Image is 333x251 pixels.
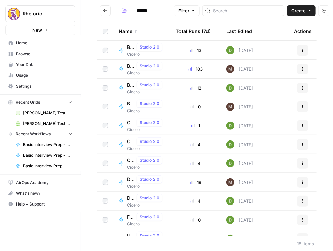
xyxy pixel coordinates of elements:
[127,44,134,51] span: Basic Interview Prep - Document Verification
[8,8,20,20] img: Rhetoric Logo
[127,138,134,145] span: Cold Calls - Document Verification
[176,103,216,110] div: 0
[12,161,75,171] a: Basic Interview Prep - Grading
[213,7,281,14] input: Search
[32,27,42,33] span: New
[16,131,51,137] span: Recent Workflows
[16,99,40,105] span: Recent Grids
[127,70,165,76] span: Cicero
[5,49,75,59] a: Browse
[12,139,75,150] a: Basic Interview Prep - Question Creator
[226,65,234,73] img: 7m96hgkn2ytuyzsdcp6mfpkrnuzx
[176,66,216,72] div: 103
[140,101,159,107] span: Studio 2.0
[5,199,75,210] button: Help + Support
[119,194,165,208] a: Deposition Prep - Question CreatorStudio 2.0Cicero
[119,156,165,170] a: Cold Calls - Question CreatorStudio 2.0Cicero
[140,195,159,201] span: Studio 2.0
[12,118,75,129] a: [PERSON_NAME] Test Workflow - SERP Overview Grid
[297,240,314,247] div: 18 Items
[119,62,165,76] a: Basic Interview Prep - GradingStudio 2.0Cicero
[176,22,211,40] div: Total Runs (7d)
[5,97,75,107] button: Recent Grids
[176,198,216,205] div: 4
[12,150,75,161] a: Basic Interview Prep - Question Creator
[127,183,165,189] span: Cicero
[16,72,72,79] span: Usage
[5,81,75,92] a: Settings
[127,100,134,107] span: Basic Interview Prep - Question Creator
[119,175,165,189] a: Deposition Prep - GradingStudio 2.0Cicero
[23,10,63,17] span: Rhetoric
[5,177,75,188] a: AirOps Academy
[176,236,216,242] div: 7
[226,65,253,73] div: [DATE]
[226,235,234,243] img: 9imwbg9onax47rbj8p24uegffqjq
[5,59,75,70] a: Your Data
[119,232,165,246] a: Hotbench - Document VerificationStudio 2.0Cicero
[119,22,165,40] div: Name
[5,5,75,22] button: Workspace: Rhetoric
[127,63,134,69] span: Basic Interview Prep - Grading
[119,100,165,114] a: Basic Interview Prep - Question CreatorStudio 2.0Cicero
[127,127,165,133] span: Cicero
[23,110,72,116] span: [PERSON_NAME] Test Workflow - Copilot Example Grid
[5,129,75,139] button: Recent Workflows
[16,83,72,89] span: Settings
[127,232,134,239] span: Hotbench - Document Verification
[16,62,72,68] span: Your Data
[226,103,234,111] img: 7m96hgkn2ytuyzsdcp6mfpkrnuzx
[16,40,72,46] span: Home
[176,47,216,54] div: 13
[127,176,134,183] span: Deposition Prep - Grading
[226,122,234,130] img: 9imwbg9onax47rbj8p24uegffqjq
[176,85,216,91] div: 12
[226,216,253,224] div: [DATE]
[226,197,253,205] div: [DATE]
[226,197,234,205] img: 9imwbg9onax47rbj8p24uegffqjq
[6,188,75,198] div: What's new?
[226,46,234,54] img: 9imwbg9onax47rbj8p24uegffqjq
[23,142,72,148] span: Basic Interview Prep - Question Creator
[16,201,72,207] span: Help + Support
[140,138,159,145] span: Studio 2.0
[291,7,306,14] span: Create
[178,7,189,14] span: Filter
[127,51,165,57] span: Cicero
[140,44,159,50] span: Studio 2.0
[226,84,253,92] div: [DATE]
[226,140,234,149] img: 9imwbg9onax47rbj8p24uegffqjq
[140,176,159,182] span: Studio 2.0
[127,157,134,164] span: Cold Calls - Question Creator
[176,179,216,186] div: 19
[140,157,159,163] span: Studio 2.0
[16,180,72,186] span: AirOps Academy
[119,81,165,95] a: Basic Interview Prep - Question CreatorStudio 2.0Cicero
[16,51,72,57] span: Browse
[127,82,134,88] span: Basic Interview Prep - Question Creator
[226,84,234,92] img: 9imwbg9onax47rbj8p24uegffqjq
[127,89,165,95] span: Cicero
[127,214,134,220] span: Follow-Up Questions
[23,121,72,127] span: [PERSON_NAME] Test Workflow - SERP Overview Grid
[226,122,253,130] div: [DATE]
[226,103,253,111] div: [DATE]
[12,107,75,118] a: [PERSON_NAME] Test Workflow - Copilot Example Grid
[176,217,216,223] div: 0
[100,5,111,16] button: Go back
[119,119,165,133] a: Cold Call - GradingStudio 2.0Cicero
[127,164,165,170] span: Cicero
[226,178,253,186] div: [DATE]
[140,82,159,88] span: Studio 2.0
[119,137,165,152] a: Cold Calls - Document VerificationStudio 2.0Cicero
[176,122,216,129] div: 1
[176,141,216,148] div: 4
[127,119,134,126] span: Cold Call - Grading
[226,159,253,167] div: [DATE]
[226,159,234,167] img: 9imwbg9onax47rbj8p24uegffqjq
[23,152,72,158] span: Basic Interview Prep - Question Creator
[226,216,234,224] img: 9imwbg9onax47rbj8p24uegffqjq
[176,160,216,167] div: 4
[127,202,165,208] span: Cicero
[127,108,165,114] span: Cicero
